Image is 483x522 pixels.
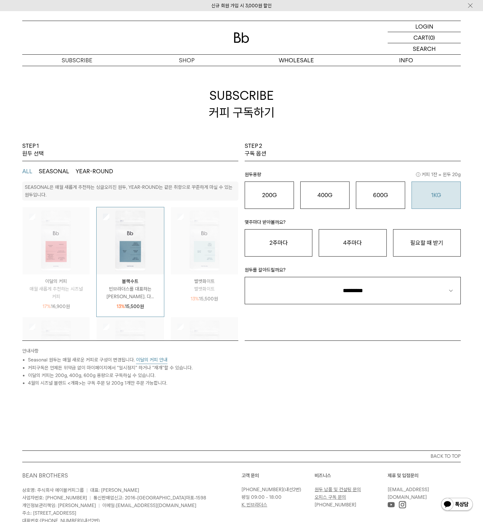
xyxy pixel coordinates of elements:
button: ALL [22,168,32,175]
p: 비즈니스 [315,472,388,479]
a: [EMAIL_ADDRESS][DOMAIN_NAME] [388,487,429,500]
li: Seasonal 원두는 매월 새로운 커피로 구성이 변경됩니다. [28,356,238,364]
img: 상품이미지 [171,207,238,274]
p: 15,500 [191,295,218,303]
p: 고객 문의 [241,472,315,479]
p: SEASONAL은 매월 새롭게 추천하는 싱글오리진 원두, YEAR-ROUND는 같은 취향으로 꾸준하게 마실 수 있는 원두입니다. [25,184,233,198]
button: 필요할 때 받기 [393,229,461,257]
o: 600G [373,192,388,198]
o: 1KG [431,192,441,198]
a: K. 빈브라더스 [241,502,267,508]
span: 원 [140,304,144,309]
p: 원두용량 [245,171,461,182]
img: 상품이미지 [97,317,164,384]
span: 커피 1잔 = 윈두 20g [416,171,461,178]
a: 원두 납품 및 컨설팅 문의 [315,487,361,492]
o: 400G [317,192,332,198]
li: 커피구독은 언제든 위약금 없이 마이페이지에서 “일시정지” 하거나 “재개”할 수 있습니다. [28,364,238,372]
h2: SUBSCRIBE 커피 구독하기 [22,66,461,142]
p: CART [413,32,428,43]
a: [PHONE_NUMBER] [315,502,356,508]
img: 상품이미지 [97,207,164,274]
p: INFO [351,55,461,66]
button: 600G [356,182,405,209]
a: CART (0) [388,32,461,43]
span: 사업자번호: [PHONE_NUMBER] [22,495,87,501]
p: WHOLESALE [241,55,351,66]
a: 오피스 구독 문의 [315,494,346,500]
p: SEARCH [413,43,436,54]
p: STEP 2 구독 옵션 [245,142,266,158]
a: BEAN BROTHERS [22,472,68,479]
span: | [86,487,88,493]
p: STEP 1 원두 선택 [22,142,44,158]
p: 매월 새롭게 추천하는 시즈널 커피 [23,285,90,300]
p: 몇주마다 받아볼까요? [245,218,461,229]
button: 2주마다 [245,229,312,257]
li: 이달의 커피는 200g, 400g, 600g 용량으로 구독하실 수 있습니다. [28,372,238,379]
span: | [90,495,91,501]
span: 13% [191,296,199,302]
button: 400G [300,182,350,209]
p: 안내사항 [22,347,238,356]
button: YEAR-ROUND [76,168,113,175]
span: 원 [214,296,218,302]
a: SUBSCRIBE [22,55,132,66]
img: 상품이미지 [23,317,90,384]
p: 16,900 [43,303,70,310]
p: 블랙수트 [97,278,164,285]
span: 대표: [PERSON_NAME] [90,487,139,493]
button: 4주마다 [319,229,386,257]
a: 신규 회원 가입 시 3,000원 할인 [211,3,272,9]
p: (0) [428,32,435,43]
button: 이달의 커피 안내 [136,356,167,364]
li: 4월의 시즈널 블렌드 <개화>는 구독 주문 당 200g 1개만 주문 가능합니다. [28,379,238,387]
p: 평일 09:00 - 18:00 [241,493,311,501]
a: LOGIN [388,21,461,32]
a: [EMAIL_ADDRESS][DOMAIN_NAME] [116,503,196,508]
button: BACK TO TOP [22,450,461,462]
o: 200G [262,192,277,198]
span: 원 [66,304,70,309]
img: 상품이미지 [23,207,90,274]
p: 이달의 커피 [23,278,90,285]
span: 이메일: [102,503,196,508]
p: 원두를 갈아드릴까요? [245,266,461,277]
a: SHOP [132,55,241,66]
span: 주소: [STREET_ADDRESS] [22,510,76,516]
p: 15,500 [117,303,144,310]
p: 벨벳화이트 [171,285,238,293]
img: 카카오톡 채널 1:1 채팅 버튼 [440,497,473,512]
img: 로고 [234,32,249,43]
button: SEASONAL [39,168,69,175]
p: (내선2번) [241,486,311,493]
span: | [99,503,100,508]
button: 200G [245,182,294,209]
p: 벨벳화이트 [171,278,238,285]
span: 17% [43,304,51,309]
button: 1KG [412,182,461,209]
p: 빈브라더스를 대표하는 [PERSON_NAME]. 다... [97,285,164,300]
span: 상호명: 주식회사 에이블커피그룹 [22,487,84,493]
img: 상품이미지 [171,317,238,384]
span: 13% [117,304,125,309]
span: 통신판매업신고: 2016-[GEOGRAPHIC_DATA]마포-1598 [93,495,206,501]
a: [PHONE_NUMBER] [241,487,283,492]
p: 제휴 및 입점문의 [388,472,461,479]
p: LOGIN [415,21,433,32]
span: 개인정보관리책임: [PERSON_NAME] [22,503,96,508]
